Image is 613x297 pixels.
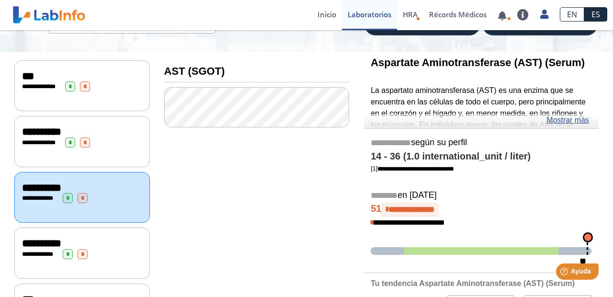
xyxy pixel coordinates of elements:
[560,7,584,22] a: EN
[403,10,418,19] span: HRA
[371,85,591,165] p: La aspartato aminotransferasa (AST) es una enzima que se encuentra en las células de todo el cuer...
[371,190,591,201] h5: en [DATE]
[371,57,585,69] b: Aspartate Aminotransferase (AST) (Serum)
[546,114,589,126] a: Mostrar más
[371,151,591,162] h4: 14 - 36 (1.0 international_unit / liter)
[371,203,591,217] h4: 51
[164,65,225,77] b: AST (SGOT)
[371,279,575,287] b: Tu tendencia Aspartate Aminotransferase (AST) (Serum)
[528,260,602,286] iframe: Help widget launcher
[584,7,607,22] a: ES
[371,137,591,148] h5: según su perfil
[371,165,454,172] a: [1]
